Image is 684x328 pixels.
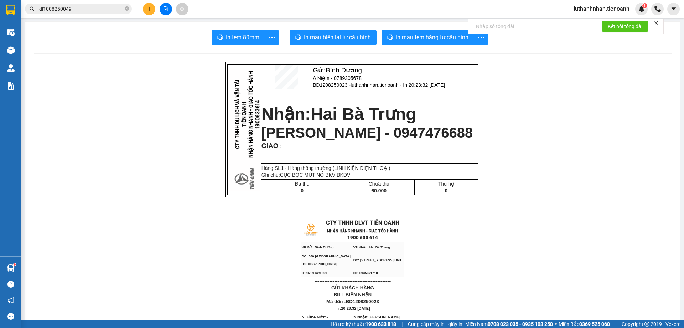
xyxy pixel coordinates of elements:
span: ---------------------------------------------- [315,278,391,284]
span: ĐT:0789 629 629 [302,271,327,275]
img: warehouse-icon [7,29,15,36]
span: ⚪️ [555,323,557,326]
span: BD1208250023 [346,299,379,304]
span: ĐC: [STREET_ADDRESS] BMT [353,258,402,262]
span: 1 [643,3,646,8]
sup: 1 [14,263,16,266]
span: printer [295,34,301,41]
span: luthanhnhan.tienoanh - In: [351,82,445,88]
img: phone-icon [654,6,661,12]
span: Đã thu [295,181,309,187]
span: file-add [163,6,168,11]
sup: 1 [642,3,647,8]
span: luthanhnhan.tienoanh [568,4,635,13]
span: question-circle [7,281,14,288]
span: Ghi chú: [261,172,351,178]
span: GỬI KHÁCH HÀNG [331,285,374,291]
strong: 1900 633 818 [366,321,396,327]
span: copyright [644,322,649,327]
span: BD1208250023 - [313,82,445,88]
button: printerIn mẫu biên lai tự cấu hình [290,30,377,45]
span: Kết nối tổng đài [608,22,642,30]
img: icon-new-feature [638,6,645,12]
span: aim [180,6,185,11]
span: close [654,21,659,26]
span: A Niệm - 0789305678 [313,75,362,81]
img: solution-icon [7,82,15,90]
span: 60.000 [371,188,387,193]
span: printer [387,34,393,41]
span: Miền Nam [465,320,553,328]
strong: Nhận: [261,105,416,123]
span: Hỗ trợ kỹ thuật: [331,320,396,328]
button: Kết nối tổng đài [602,21,648,32]
img: warehouse-icon [7,264,15,272]
button: printerIn mẫu tem hàng tự cấu hình [382,30,474,45]
span: 1 - Hàng thông thường (LINH KIỆN ĐIỆN THOẠI) [281,165,390,171]
span: Thu hộ [438,181,454,187]
span: more [474,33,488,42]
button: caret-down [667,3,680,15]
span: plus [147,6,152,11]
span: [PERSON_NAME] - 0947476688 [261,125,473,141]
span: search [30,6,35,11]
span: Cung cấp máy in - giấy in: [408,320,463,328]
span: [PERSON_NAME] - [353,315,400,327]
span: ĐT: 0935371718 [353,271,378,275]
span: caret-down [670,6,677,12]
img: warehouse-icon [7,46,15,54]
span: BILL BIÊN NHẬN [334,292,372,297]
span: more [265,33,279,42]
span: N.Nhận: [353,315,400,327]
span: : [278,143,282,149]
span: In : [336,306,370,311]
span: | [615,320,616,328]
span: | [401,320,403,328]
span: 0 [445,188,447,193]
span: Miền Bắc [559,320,610,328]
span: GIAO [261,142,279,150]
button: plus [143,3,155,15]
span: Hàng:SL [261,165,390,171]
input: Tìm tên, số ĐT hoặc mã đơn [39,5,123,13]
span: Hai Bà Trưng [311,105,416,123]
span: 0 [301,188,304,193]
span: close-circle [125,6,129,12]
span: VP Gửi: Bình Dương [302,246,334,249]
input: Nhập số tổng đài [472,21,596,32]
button: more [265,30,279,45]
span: Mã đơn : [326,299,379,304]
button: more [474,30,488,45]
strong: NHẬN HÀNG NHANH - GIAO TỐC HÀNH [327,229,398,233]
strong: 1900 633 614 [347,235,378,240]
span: 20:23:32 [DATE] [341,306,370,311]
span: notification [7,297,14,304]
img: warehouse-icon [7,64,15,72]
strong: 0708 023 035 - 0935 103 250 [488,321,553,327]
span: A Niệm [313,315,326,319]
span: Bình Dương [326,66,362,74]
span: VP Nhận: Hai Bà Trưng [353,246,390,249]
button: aim [176,3,188,15]
img: logo [302,221,320,238]
span: In mẫu tem hàng tự cấu hình [396,33,468,42]
span: Chưa thu [369,181,389,187]
span: In tem 80mm [226,33,259,42]
span: message [7,313,14,320]
span: ĐC: 660 [GEOGRAPHIC_DATA], [GEOGRAPHIC_DATA] [302,254,352,266]
span: 20:23:32 [DATE] [409,82,445,88]
span: CTY TNHH DLVT TIẾN OANH [326,219,399,226]
img: logo-vxr [6,5,15,15]
span: close-circle [125,6,129,11]
span: N.Gửi: [302,315,337,327]
span: printer [217,34,223,41]
button: printerIn tem 80mm [212,30,265,45]
span: CỤC BỌC MÚT NỔ BKV BKDV [280,172,350,178]
span: In mẫu biên lai tự cấu hình [304,33,371,42]
strong: 0369 525 060 [579,321,610,327]
button: file-add [160,3,172,15]
span: Gửi: [313,66,362,74]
